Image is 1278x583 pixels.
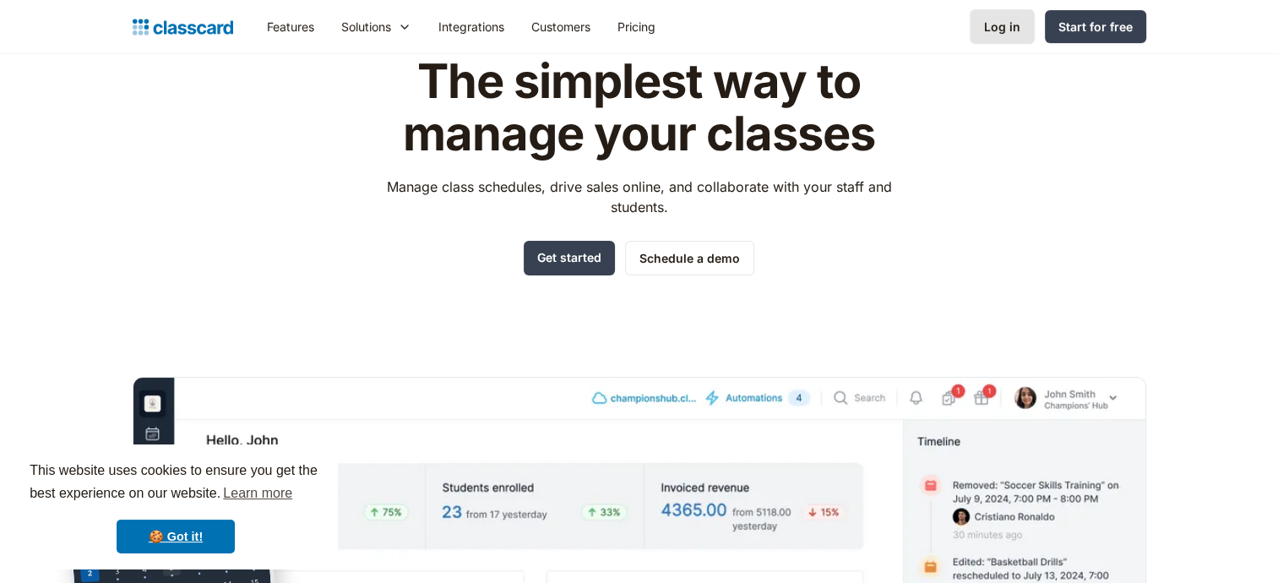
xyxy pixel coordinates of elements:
[328,8,425,46] div: Solutions
[1045,10,1146,43] a: Start for free
[371,56,907,160] h1: The simplest way to manage your classes
[970,9,1035,44] a: Log in
[117,520,235,553] a: dismiss cookie message
[425,8,518,46] a: Integrations
[625,241,754,275] a: Schedule a demo
[30,460,322,506] span: This website uses cookies to ensure you get the best experience on our website.
[14,444,338,569] div: cookieconsent
[133,15,233,39] a: home
[253,8,328,46] a: Features
[984,18,1020,35] div: Log in
[524,241,615,275] a: Get started
[518,8,604,46] a: Customers
[220,481,295,506] a: learn more about cookies
[1058,18,1133,35] div: Start for free
[604,8,669,46] a: Pricing
[341,18,391,35] div: Solutions
[371,177,907,217] p: Manage class schedules, drive sales online, and collaborate with your staff and students.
